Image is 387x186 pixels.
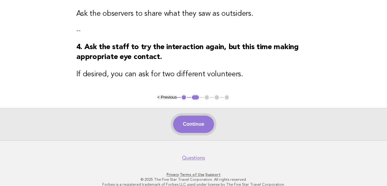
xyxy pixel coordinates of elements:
[181,94,187,100] button: 1
[9,172,378,177] p: · ·
[191,94,200,100] button: 2
[9,177,378,182] p: © 2025 The Five Star Travel Corporation. All rights reserved.
[205,172,220,177] a: Support
[76,44,299,61] strong: 4. Ask the staff to try the interaction again, but this time making appropriate eye contact.
[76,26,311,35] p: --
[157,95,177,99] button: < Previous
[167,172,179,177] a: Privacy
[180,172,204,177] a: Terms of Use
[76,70,311,79] h3: If desired, you can ask for two different volunteers.
[173,116,214,133] button: Continue
[76,9,311,19] h3: Ask the observers to share what they saw as outsiders.
[182,155,205,161] a: Questions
